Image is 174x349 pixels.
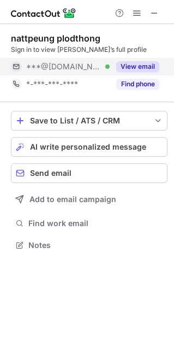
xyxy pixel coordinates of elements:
span: Find work email [28,218,163,228]
div: Sign in to view [PERSON_NAME]’s full profile [11,45,167,55]
span: Send email [30,169,71,178]
button: Reveal Button [116,79,159,90]
button: Send email [11,163,167,183]
span: Add to email campaign [29,195,116,204]
button: Notes [11,238,167,253]
span: AI write personalized message [30,143,146,151]
span: ***@[DOMAIN_NAME] [26,62,101,72]
button: Find work email [11,216,167,231]
img: ContactOut v5.3.10 [11,7,76,20]
span: Notes [28,240,163,250]
div: nattpeung plodthong [11,33,100,44]
div: Save to List / ATS / CRM [30,116,148,125]
button: AI write personalized message [11,137,167,157]
button: save-profile-one-click [11,111,167,131]
button: Reveal Button [116,61,159,72]
button: Add to email campaign [11,190,167,209]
